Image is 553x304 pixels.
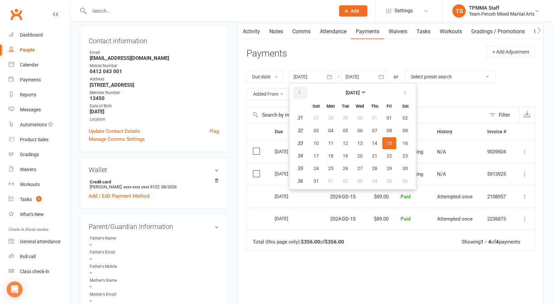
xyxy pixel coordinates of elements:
button: 09 [397,125,414,137]
a: People [9,43,70,57]
button: 20 [353,150,367,162]
span: 08/2026 [161,184,177,189]
input: Search by invoice number [247,107,486,123]
a: Class kiosk mode [9,264,70,279]
span: 28 [328,115,333,121]
span: 23 [403,153,408,158]
button: 30 [397,162,414,174]
span: 11 [328,141,333,146]
a: Add / Edit Payment Method [89,192,149,200]
button: 13 [353,137,367,149]
button: 11 [324,137,338,149]
button: 03 [353,175,367,187]
span: 29 [343,115,348,121]
em: 36 [297,178,303,184]
small: Monday [326,104,335,109]
span: 04 [372,178,377,184]
span: 08 [387,128,392,133]
input: Search... [87,6,330,16]
div: Class check-in [20,269,49,274]
button: Due date [246,71,283,83]
span: 22 [387,153,392,158]
span: N/A [437,149,446,155]
span: 10 [314,141,319,146]
span: 25 [328,166,333,171]
span: 2024-DD-1S [330,194,356,200]
li: [PERSON_NAME] [89,178,219,190]
button: 30 [353,112,367,124]
button: 06 [397,175,414,187]
th: History [431,123,481,140]
a: Update Contact Details [89,127,140,135]
div: [DATE] [275,146,305,156]
div: Father's Name [90,235,144,242]
button: 01 [382,112,396,124]
div: Address [90,76,219,82]
span: 01 [387,115,392,121]
a: Product Sales [9,132,70,147]
button: 02 [338,175,352,187]
span: Add [351,8,359,14]
div: Payments [20,77,41,82]
div: Filter [499,111,510,119]
div: or [394,73,398,81]
a: Payments [351,24,384,39]
span: 29 [387,166,392,171]
span: Settings [395,3,413,18]
span: 21 [372,153,377,158]
div: Mother's Email [90,291,144,298]
a: Workouts [435,24,467,39]
a: Activity [238,24,265,39]
span: Paid [401,194,411,200]
em: 32 [297,128,303,134]
strong: 1 - 4 [481,239,491,245]
a: Roll call [9,249,70,264]
span: 16 [403,141,408,146]
strong: [DATE] [346,90,360,95]
strong: - [90,256,219,262]
a: Notes [265,24,288,39]
span: 31 [314,178,319,184]
span: 07 [372,128,377,133]
td: $89.00 [365,208,395,230]
span: 02 [343,178,348,184]
span: 30 [403,166,408,171]
div: Automations [20,122,47,127]
div: Calendar [20,62,39,67]
div: Email [90,50,219,56]
span: 13 [357,141,363,146]
a: Attendance [315,24,351,39]
h3: Payments [246,49,287,59]
a: General attendance kiosk mode [9,234,70,249]
div: Workouts [20,182,40,187]
button: 29 [382,162,396,174]
strong: 13450 [90,95,219,101]
span: 01 [328,178,333,184]
small: Thursday [371,104,378,109]
span: 20 [357,153,363,158]
a: Automations [9,117,70,132]
strong: - [90,242,219,248]
strong: - [90,298,219,304]
button: 28 [324,112,338,124]
button: 12 [338,137,352,149]
div: [DATE] [275,191,305,201]
button: 05 [382,175,396,187]
a: Reports [9,87,70,102]
a: Dashboard [9,28,70,43]
td: 2236873 [481,208,514,230]
small: Tuesday [342,104,349,109]
td: $89.00 [365,185,395,208]
span: 27 [357,166,363,171]
button: Added From [246,88,290,100]
strong: 4 [496,239,499,245]
strong: - [90,284,219,290]
button: 25 [324,162,338,174]
button: 15 [382,137,396,149]
button: 26 [338,162,352,174]
div: Tasks [20,197,32,202]
span: 26 [343,166,348,171]
div: Showing of payments [462,239,520,245]
small: Wednesday [356,104,364,109]
a: Calendar [9,57,70,72]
